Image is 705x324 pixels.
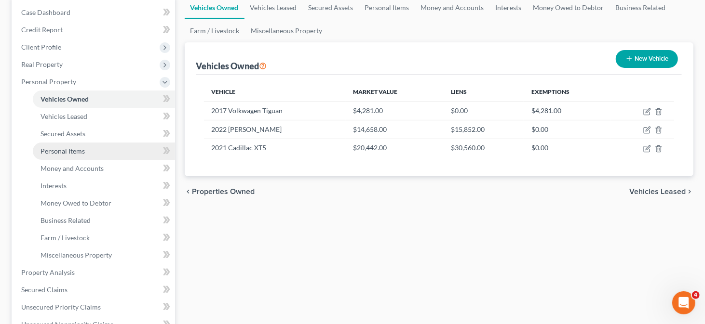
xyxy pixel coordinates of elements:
td: $15,852.00 [443,120,524,139]
td: 2021 Cadillac XT5 [204,139,346,157]
td: $4,281.00 [524,102,611,120]
span: Interests [41,181,67,190]
button: chevron_left Properties Owned [185,188,255,195]
span: Miscellaneous Property [41,251,112,259]
th: Vehicle [204,82,346,102]
th: Exemptions [524,82,611,102]
span: Vehicles Leased [41,112,87,120]
a: Secured Claims [14,281,175,298]
a: Unsecured Priority Claims [14,298,175,316]
span: Personal Property [21,78,76,86]
td: 2022 [PERSON_NAME] [204,120,346,139]
span: Properties Owned [192,188,255,195]
a: Farm / Livestock [185,19,245,42]
span: Farm / Livestock [41,233,90,242]
span: Credit Report [21,26,63,34]
a: Miscellaneous Property [33,246,175,264]
span: Property Analysis [21,268,75,276]
span: Secured Claims [21,285,68,294]
i: chevron_left [185,188,192,195]
span: Personal Items [41,147,85,155]
span: Business Related [41,216,91,224]
span: Vehicles Owned [41,95,89,103]
td: $30,560.00 [443,139,524,157]
a: Secured Assets [33,125,175,143]
span: 4 [692,291,700,299]
span: Case Dashboard [21,8,70,16]
a: Case Dashboard [14,4,175,21]
span: Money Owed to Debtor [41,199,111,207]
a: Vehicles Owned [33,91,175,108]
td: $4,281.00 [346,102,444,120]
a: Miscellaneous Property [245,19,328,42]
a: Personal Items [33,143,175,160]
td: $14,658.00 [346,120,444,139]
td: $0.00 [524,139,611,157]
a: Business Related [33,212,175,229]
div: Vehicles Owned [196,60,267,72]
span: Real Property [21,60,63,68]
button: Vehicles Leased chevron_right [629,188,693,195]
td: 2017 Volkwagen Tiguan [204,102,346,120]
span: Unsecured Priority Claims [21,303,101,311]
iframe: Intercom live chat [672,291,695,314]
a: Property Analysis [14,264,175,281]
th: Market Value [346,82,444,102]
span: Client Profile [21,43,61,51]
span: Secured Assets [41,130,85,138]
td: $20,442.00 [346,139,444,157]
a: Credit Report [14,21,175,39]
a: Farm / Livestock [33,229,175,246]
td: $0.00 [524,120,611,139]
i: chevron_right [686,188,693,195]
a: Interests [33,177,175,194]
td: $0.00 [443,102,524,120]
span: Vehicles Leased [629,188,686,195]
span: Money and Accounts [41,164,104,172]
a: Money and Accounts [33,160,175,177]
th: Liens [443,82,524,102]
a: Vehicles Leased [33,108,175,125]
a: Money Owed to Debtor [33,194,175,212]
button: New Vehicle [616,50,678,68]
